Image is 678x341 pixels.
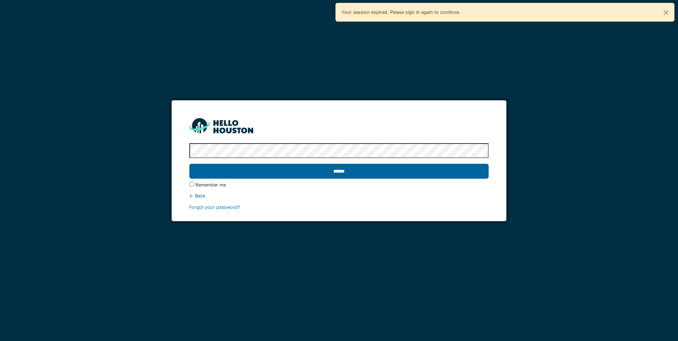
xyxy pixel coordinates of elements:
button: Close [658,3,674,22]
a: Forgot your password? [189,205,240,210]
div: Your session expired. Please sign in again to continue. [335,3,674,22]
div: ← Back [189,192,488,199]
label: Remember me [195,181,226,188]
img: HH_line-BYnF2_Hg.png [189,118,253,133]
